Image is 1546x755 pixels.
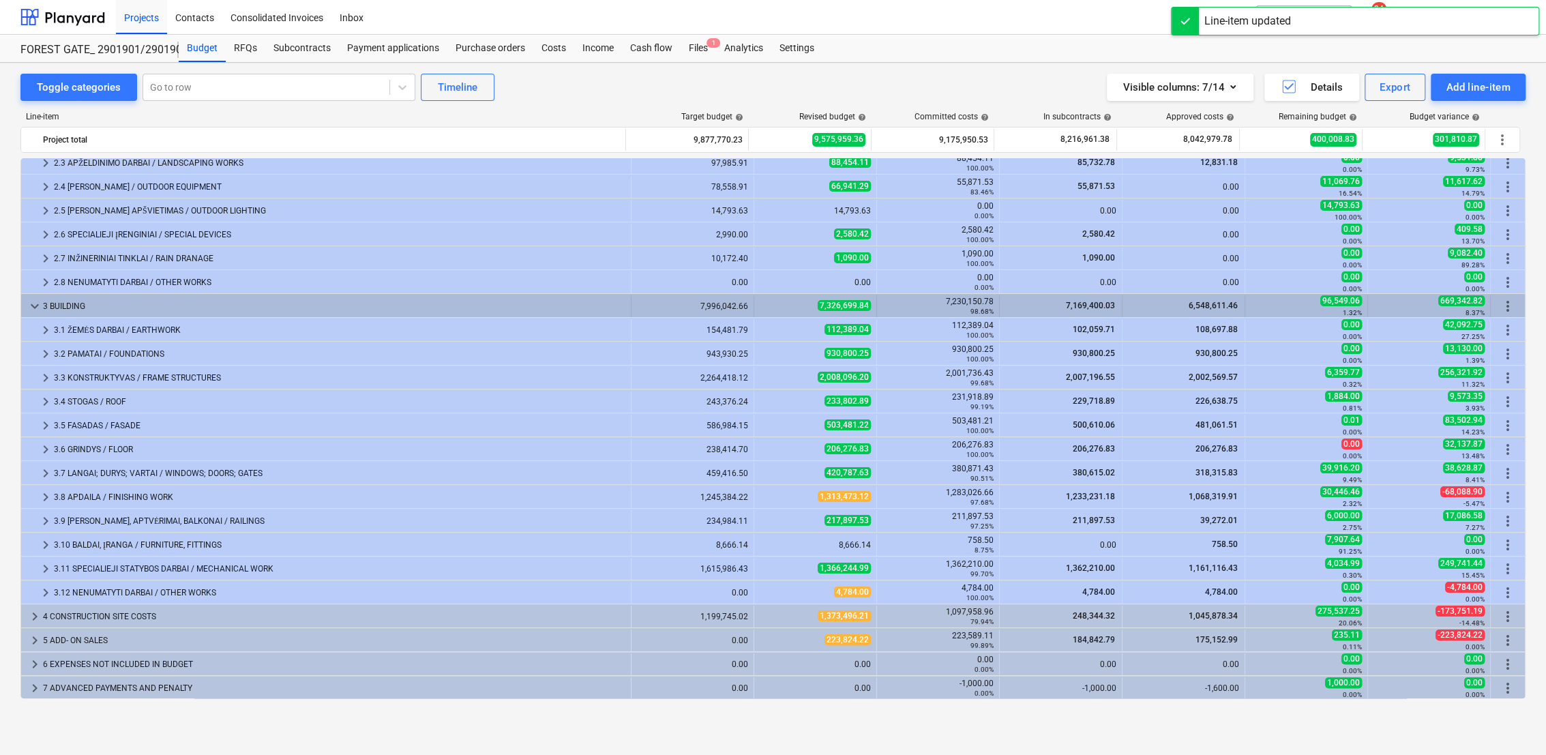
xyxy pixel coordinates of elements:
small: 0.00% [975,284,994,291]
div: 380,871.43 [882,464,994,483]
span: help [1223,113,1234,121]
small: 90.51% [970,475,994,482]
span: 301,810.87 [1433,133,1479,146]
span: 0.00 [1464,200,1485,211]
span: 9,573.35 [1448,391,1485,402]
span: keyboard_arrow_right [38,179,54,195]
span: keyboard_arrow_right [27,608,43,625]
iframe: Chat Widget [1478,690,1546,755]
span: 12,831.18 [1199,158,1239,167]
span: 1,884.00 [1325,391,1362,402]
small: -5.47% [1463,500,1485,507]
span: 669,342.82 [1438,295,1485,306]
span: 0.00 [1341,343,1362,354]
small: 1.32% [1343,309,1362,316]
span: help [1346,113,1357,121]
span: 206,276.83 [824,443,871,454]
span: 88,454.11 [829,157,871,168]
small: 2.32% [1343,500,1362,507]
a: Settings [771,35,822,62]
span: 758.50 [1210,539,1239,549]
span: 0.01 [1341,415,1362,426]
span: keyboard_arrow_right [38,513,54,529]
span: help [1101,113,1112,121]
small: 13.70% [1461,237,1485,245]
span: More actions [1500,537,1516,553]
div: 2,990.00 [637,230,748,239]
a: Costs [533,35,574,62]
div: 3.3 KONSTRUKTYVAS / FRAME STRUCTURES [54,367,625,389]
span: More actions [1500,179,1516,195]
div: 55,871.53 [882,177,994,196]
small: 100.00% [966,355,994,363]
span: 318,315.83 [1194,468,1239,477]
small: 8.75% [975,546,994,554]
span: More actions [1500,584,1516,601]
span: 1,068,319.91 [1187,492,1239,501]
span: help [1469,113,1480,121]
span: 206,276.83 [1194,444,1239,454]
span: 32,137.87 [1443,439,1485,449]
span: keyboard_arrow_right [38,322,54,338]
div: Income [574,35,622,62]
div: 3.4 STOGAS / ROOF [54,391,625,413]
span: 85,732.78 [1076,158,1116,167]
span: keyboard_arrow_right [38,417,54,434]
a: Purchase orders [447,35,533,62]
div: 14,793.63 [637,206,748,216]
small: 91.25% [1339,548,1362,555]
div: FOREST GATE_ 2901901/2901902/2901903 [20,43,162,57]
span: 409.58 [1455,224,1485,235]
div: 7,996,042.66 [637,301,748,311]
span: 503,481.22 [824,419,871,430]
span: keyboard_arrow_right [27,680,43,696]
span: More actions [1500,322,1516,338]
span: 0.00 [1341,319,1362,330]
div: Subcontracts [265,35,339,62]
span: help [732,113,743,121]
div: 2.8 NENUMATYTI DARBAI / OTHER WORKS [54,271,625,293]
div: 0.00 [1128,206,1239,216]
div: 0.00 [1128,254,1239,263]
span: 930,800.25 [1194,349,1239,358]
span: 0.00 [1341,439,1362,449]
small: 13.48% [1461,452,1485,460]
span: More actions [1500,561,1516,577]
span: help [855,113,866,121]
span: 206,276.83 [1071,444,1116,454]
div: 586,984.15 [637,421,748,430]
span: keyboard_arrow_right [38,250,54,267]
div: Revised budget [799,112,866,121]
span: 0.00 [1464,271,1485,282]
div: 943,930.25 [637,349,748,359]
div: 3.1 ŽEMĖS DARBAI / EARTHWORK [54,319,625,341]
small: 100.00% [1335,213,1362,221]
small: 83.46% [970,188,994,196]
span: keyboard_arrow_right [38,441,54,458]
div: 758.50 [882,535,994,554]
span: More actions [1500,370,1516,386]
span: 0.00 [1341,271,1362,282]
a: Files1 [681,35,716,62]
div: 2,001,736.43 [882,368,994,387]
div: Budget variance [1410,112,1480,121]
span: More actions [1500,226,1516,243]
small: 97.25% [970,522,994,530]
span: keyboard_arrow_right [38,561,54,577]
span: 0.00 [1464,534,1485,545]
small: 100.00% [966,427,994,434]
div: 3.9 [PERSON_NAME], APTVĖRIMAI, BALKONAI / RAILINGS [54,510,625,532]
button: Timeline [421,74,494,101]
span: 11,617.62 [1443,176,1485,187]
div: Committed costs [915,112,989,121]
div: 8,666.14 [760,540,871,550]
small: 99.68% [970,379,994,387]
small: 0.81% [1343,404,1362,412]
span: 6,000.00 [1325,510,1362,521]
span: More actions [1500,346,1516,362]
div: RFQs [226,35,265,62]
small: 97.68% [970,499,994,506]
div: 1,283,026.66 [882,488,994,507]
small: 3.93% [1466,404,1485,412]
div: 1,090.00 [882,249,994,268]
